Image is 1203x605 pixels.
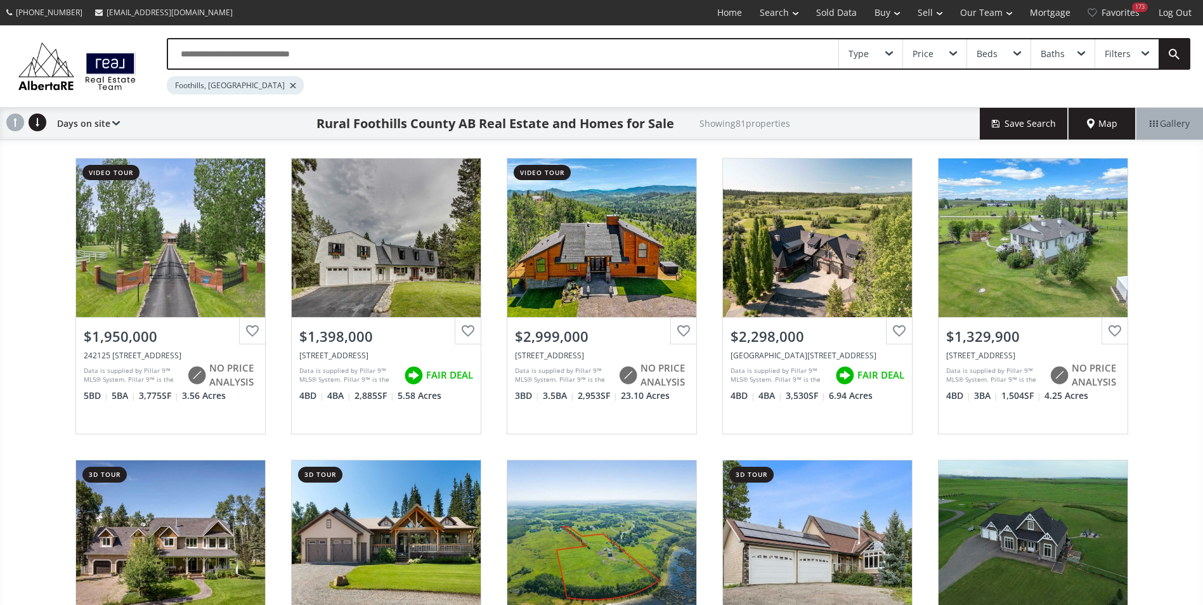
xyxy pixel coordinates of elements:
div: Data is supplied by Pillar 9™ MLS® System. Pillar 9™ is the owner of the copyright in its MLS® Sy... [515,366,612,385]
div: Type [849,49,869,58]
div: Data is supplied by Pillar 9™ MLS® System. Pillar 9™ is the owner of the copyright in its MLS® Sy... [84,366,181,385]
div: $1,398,000 [299,327,473,346]
h2: Showing 81 properties [699,119,790,128]
div: $1,950,000 [84,327,257,346]
img: rating icon [832,363,857,388]
div: 192215 146 Avenue West, Rural Foothills County, AB T0L 1W2 [731,350,904,361]
span: 3,530 SF [786,389,826,402]
div: Days on site [51,108,120,140]
span: 4 BA [758,389,783,402]
span: [EMAIL_ADDRESS][DOMAIN_NAME] [107,7,233,18]
span: 5 BD [84,389,108,402]
div: Foothills, [GEOGRAPHIC_DATA] [167,76,304,94]
span: 2,953 SF [578,389,618,402]
span: 2,885 SF [354,389,394,402]
div: Data is supplied by Pillar 9™ MLS® System. Pillar 9™ is the owner of the copyright in its MLS® Sy... [731,366,829,385]
a: video tour$2,999,000[STREET_ADDRESS]Data is supplied by Pillar 9™ MLS® System. Pillar 9™ is the o... [494,145,710,447]
span: 4 BD [731,389,755,402]
img: rating icon [1046,363,1072,388]
div: $1,329,900 [946,327,1120,346]
span: 6.94 Acres [829,389,873,402]
a: video tour$1,950,000242125 [STREET_ADDRESS]Data is supplied by Pillar 9™ MLS® System. Pillar 9™ i... [63,145,278,447]
div: Map [1069,108,1136,140]
span: 3,775 SF [139,389,179,402]
div: $2,298,000 [731,327,904,346]
span: 5 BA [112,389,136,402]
div: 387016 Sundance Trail West, Rural Foothills County, AB T1S 6C6 [946,350,1120,361]
span: 23.10 Acres [621,389,670,402]
span: Map [1087,117,1117,130]
a: $2,298,000[GEOGRAPHIC_DATA][STREET_ADDRESS]Data is supplied by Pillar 9™ MLS® System. Pillar 9™ i... [710,145,925,447]
span: 1,504 SF [1001,389,1041,402]
span: FAIR DEAL [857,368,904,382]
span: 3 BA [974,389,998,402]
span: 4 BD [946,389,971,402]
span: [PHONE_NUMBER] [16,7,82,18]
span: 4 BA [327,389,351,402]
div: 368191 184 Avenue West #400, Rural Foothills County, AB T0L 1K0 [515,350,689,361]
div: 206056 Highway 762, Rural Foothills County, AB T0L 0K0 [299,350,473,361]
span: 5.58 Acres [398,389,441,402]
h1: Rural Foothills County AB Real Estate and Homes for Sale [316,115,674,133]
span: FAIR DEAL [426,368,473,382]
img: Logo [13,39,141,93]
span: Gallery [1150,117,1190,130]
div: Data is supplied by Pillar 9™ MLS® System. Pillar 9™ is the owner of the copyright in its MLS® Sy... [946,366,1043,385]
img: rating icon [184,363,209,388]
div: Baths [1041,49,1065,58]
span: 3.56 Acres [182,389,226,402]
div: Filters [1105,49,1131,58]
div: 173 [1132,3,1148,12]
span: 3.5 BA [543,389,575,402]
div: Price [913,49,933,58]
a: $1,398,000[STREET_ADDRESS]Data is supplied by Pillar 9™ MLS® System. Pillar 9™ is the owner of th... [278,145,494,447]
div: Beds [977,49,998,58]
img: rating icon [401,363,426,388]
div: Data is supplied by Pillar 9™ MLS® System. Pillar 9™ is the owner of the copyright in its MLS® Sy... [299,366,398,385]
div: 242125 8 Street East, Rural Foothills County, AB T1S 3L2 [84,350,257,361]
button: Save Search [980,108,1069,140]
span: 3 BD [515,389,540,402]
a: [EMAIL_ADDRESS][DOMAIN_NAME] [89,1,239,24]
a: $1,329,900[STREET_ADDRESS]Data is supplied by Pillar 9™ MLS® System. Pillar 9™ is the owner of th... [925,145,1141,447]
span: 4.25 Acres [1044,389,1088,402]
div: Gallery [1136,108,1203,140]
span: NO PRICE ANALYSIS [641,361,689,389]
img: rating icon [615,363,641,388]
span: NO PRICE ANALYSIS [209,361,257,389]
div: $2,999,000 [515,327,689,346]
span: 4 BD [299,389,324,402]
span: NO PRICE ANALYSIS [1072,361,1120,389]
